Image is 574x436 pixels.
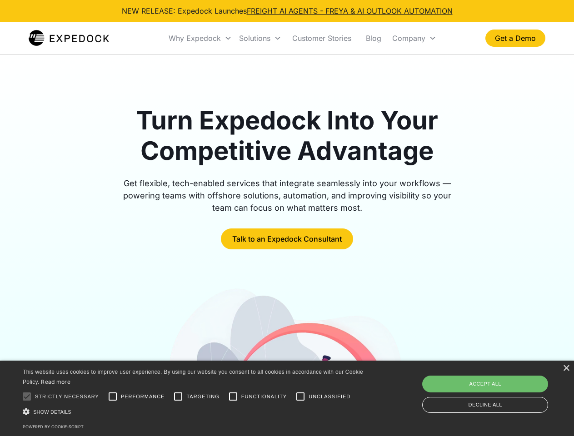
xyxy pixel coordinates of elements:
[23,369,363,386] span: This website uses cookies to improve user experience. By using our website you consent to all coo...
[41,378,70,385] a: Read more
[122,5,453,16] div: NEW RELEASE: Expedock Launches
[169,34,221,43] div: Why Expedock
[165,23,235,54] div: Why Expedock
[389,23,440,54] div: Company
[485,30,545,47] a: Get a Demo
[309,393,350,401] span: Unclassified
[23,424,84,429] a: Powered by cookie-script
[221,228,353,249] a: Talk to an Expedock Consultant
[247,6,453,15] a: FREIGHT AI AGENTS - FREYA & AI OUTLOOK AUTOMATION
[392,34,425,43] div: Company
[359,23,389,54] a: Blog
[113,105,462,166] h1: Turn Expedock Into Your Competitive Advantage
[285,23,359,54] a: Customer Stories
[121,393,165,401] span: Performance
[423,338,574,436] iframe: Chat Widget
[33,409,71,415] span: Show details
[241,393,287,401] span: Functionality
[113,177,462,214] div: Get flexible, tech-enabled services that integrate seamlessly into your workflows — powering team...
[23,407,366,416] div: Show details
[29,29,109,47] img: Expedock Logo
[239,34,270,43] div: Solutions
[186,393,219,401] span: Targeting
[35,393,99,401] span: Strictly necessary
[29,29,109,47] a: home
[235,23,285,54] div: Solutions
